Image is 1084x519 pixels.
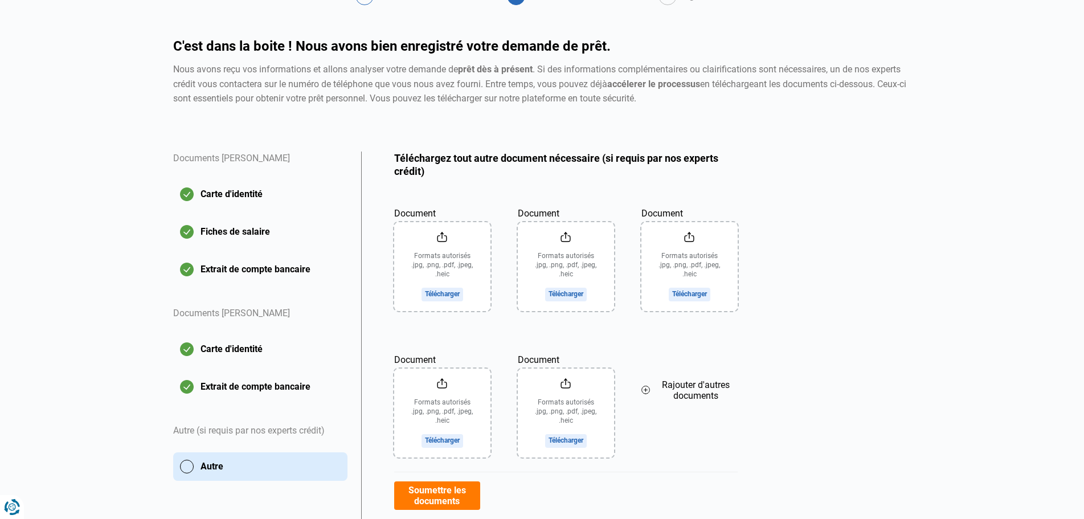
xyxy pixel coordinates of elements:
[173,410,347,452] div: Autre (si requis par nos experts crédit)
[173,293,347,335] div: Documents [PERSON_NAME]
[394,152,738,178] h2: Téléchargez tout autre document nécessaire (si requis par nos experts crédit)
[173,218,347,246] button: Fiches de salaire
[173,373,347,401] button: Extrait de compte bancaire
[518,192,614,220] label: Document
[173,335,347,363] button: Carte d'identité
[173,452,347,481] button: Autre
[173,62,911,106] div: Nous avons reçu vos informations et allons analyser votre demande de . Si des informations complé...
[607,79,700,89] strong: accélerer le processus
[394,338,490,367] label: Document
[458,64,533,75] strong: prêt dès à présent
[173,39,911,53] h1: C'est dans la boite ! Nous avons bien enregistré votre demande de prêt.
[641,338,738,443] button: Rajouter d'autres documents
[173,255,347,284] button: Extrait de compte bancaire
[655,379,737,401] span: Rajouter d'autres documents
[518,338,614,367] label: Document
[173,152,347,180] div: Documents [PERSON_NAME]
[394,192,490,220] label: Document
[641,192,738,220] label: Document
[173,180,347,209] button: Carte d'identité
[394,481,480,510] button: Soumettre les documents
